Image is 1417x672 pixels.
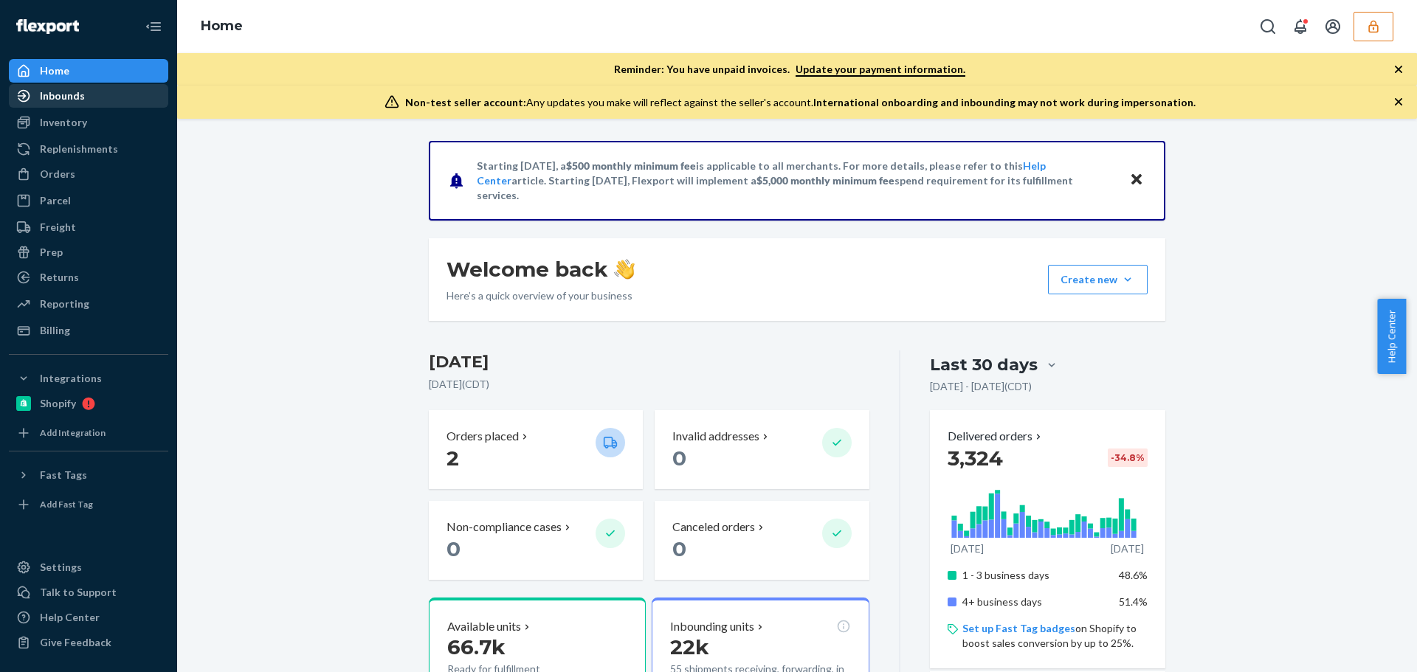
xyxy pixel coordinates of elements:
[40,323,70,338] div: Billing
[962,595,1108,609] p: 4+ business days
[1108,448,1148,467] div: -34.8 %
[813,96,1196,108] span: International onboarding and inbounding may not work during impersonation.
[9,555,168,579] a: Settings
[447,519,562,536] p: Non-compliance cases
[9,240,168,264] a: Prep
[40,585,117,600] div: Talk to Support
[139,12,168,41] button: Close Navigation
[9,581,168,604] a: Talk to Support
[447,256,635,283] h1: Welcome back
[951,541,984,556] p: [DATE]
[672,428,759,445] p: Invalid addresses
[670,618,754,635] p: Inbounding units
[9,266,168,289] a: Returns
[9,137,168,161] a: Replenishments
[9,606,168,629] a: Help Center
[796,63,965,77] a: Update your payment information.
[447,288,635,303] p: Here’s a quick overview of your business
[40,245,63,260] div: Prep
[9,421,168,445] a: Add Integration
[9,59,168,83] a: Home
[429,501,643,580] button: Non-compliance cases 0
[405,96,526,108] span: Non-test seller account:
[1111,541,1144,556] p: [DATE]
[429,410,643,489] button: Orders placed 2
[9,111,168,134] a: Inventory
[962,621,1148,651] p: on Shopify to boost sales conversion by up to 25%.
[9,493,168,516] a: Add Fast Tag
[40,426,106,439] div: Add Integration
[40,498,93,510] div: Add Fast Tag
[9,215,168,239] a: Freight
[201,18,243,34] a: Home
[672,536,686,561] span: 0
[962,622,1075,634] a: Set up Fast Tag badges
[9,631,168,654] button: Give Feedback
[429,350,869,374] h3: [DATE]
[16,19,79,34] img: Flexport logo
[40,610,100,625] div: Help Center
[9,292,168,316] a: Reporting
[40,396,76,411] div: Shopify
[40,371,102,386] div: Integrations
[40,89,85,103] div: Inbounds
[189,5,255,48] ol: breadcrumbs
[447,446,459,471] span: 2
[40,63,69,78] div: Home
[614,259,635,280] img: hand-wave emoji
[40,468,87,482] div: Fast Tags
[40,635,111,650] div: Give Feedback
[9,162,168,186] a: Orders
[948,428,1044,445] button: Delivered orders
[948,446,1003,471] span: 3,324
[9,189,168,212] a: Parcel
[447,536,461,561] span: 0
[477,159,1115,203] p: Starting [DATE], a is applicable to all merchants. For more details, please refer to this article...
[1048,265,1148,294] button: Create new
[655,501,869,580] button: Canceled orders 0
[962,568,1108,583] p: 1 - 3 business days
[1318,12,1348,41] button: Open account menu
[9,319,168,342] a: Billing
[429,377,869,392] p: [DATE] ( CDT )
[40,193,71,208] div: Parcel
[1253,12,1283,41] button: Open Search Box
[1377,299,1406,374] button: Help Center
[405,95,1196,110] div: Any updates you make will reflect against the seller's account.
[40,270,79,285] div: Returns
[40,220,76,235] div: Freight
[447,634,506,659] span: 66.7k
[670,634,709,659] span: 22k
[9,84,168,108] a: Inbounds
[930,353,1038,376] div: Last 30 days
[9,367,168,390] button: Integrations
[40,142,118,156] div: Replenishments
[447,618,521,635] p: Available units
[40,297,89,311] div: Reporting
[1119,595,1148,608] span: 51.4%
[40,560,82,575] div: Settings
[566,159,696,172] span: $500 monthly minimum fee
[40,167,75,181] div: Orders
[447,428,519,445] p: Orders placed
[40,115,87,130] div: Inventory
[756,174,894,187] span: $5,000 monthly minimum fee
[1286,12,1315,41] button: Open notifications
[9,392,168,415] a: Shopify
[1127,170,1146,191] button: Close
[672,519,755,536] p: Canceled orders
[655,410,869,489] button: Invalid addresses 0
[1119,569,1148,581] span: 48.6%
[9,463,168,487] button: Fast Tags
[930,379,1032,394] p: [DATE] - [DATE] ( CDT )
[672,446,686,471] span: 0
[614,62,965,77] p: Reminder: You have unpaid invoices.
